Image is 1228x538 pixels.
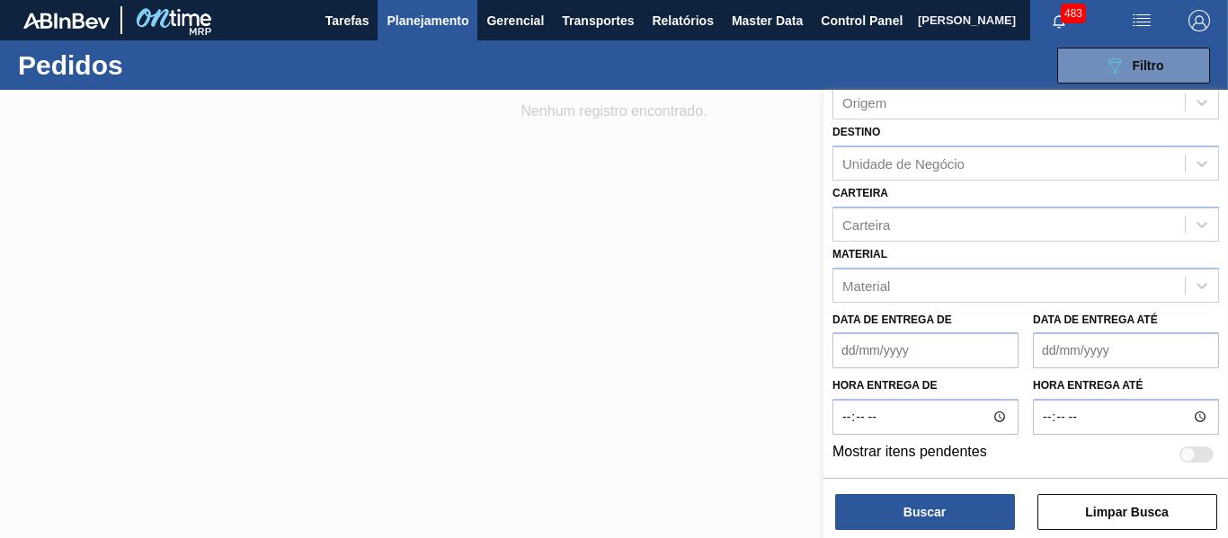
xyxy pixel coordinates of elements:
[832,332,1019,368] input: dd/mm/yyyy
[832,187,888,199] label: Carteira
[652,10,713,31] span: Relatórios
[562,10,634,31] span: Transportes
[832,313,952,326] label: Data de Entrega de
[18,55,270,75] h1: Pedidos
[832,444,987,465] label: Mostrar itens pendentes
[832,248,887,260] label: Material
[387,10,468,31] span: Planejamento
[1131,10,1152,31] img: userActions
[1133,58,1164,73] span: Filtro
[842,278,890,293] div: Material
[842,155,965,171] div: Unidade de Negócio
[1061,4,1086,23] span: 483
[832,373,1019,399] label: Hora entrega de
[23,13,110,29] img: TNhmsLtSVTkK8tSr43FrP2fwEKptu5GPRR3wAAAABJRU5ErkJggg==
[1030,8,1088,33] button: Notificações
[732,10,803,31] span: Master Data
[842,216,890,232] div: Carteira
[821,10,903,31] span: Control Panel
[486,10,544,31] span: Gerencial
[1057,48,1210,84] button: Filtro
[1188,10,1210,31] img: Logout
[325,10,369,31] span: Tarefas
[1033,313,1158,326] label: Data de Entrega até
[1033,373,1219,399] label: Hora entrega até
[832,126,880,138] label: Destino
[842,95,886,110] div: Origem
[1033,332,1219,368] input: dd/mm/yyyy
